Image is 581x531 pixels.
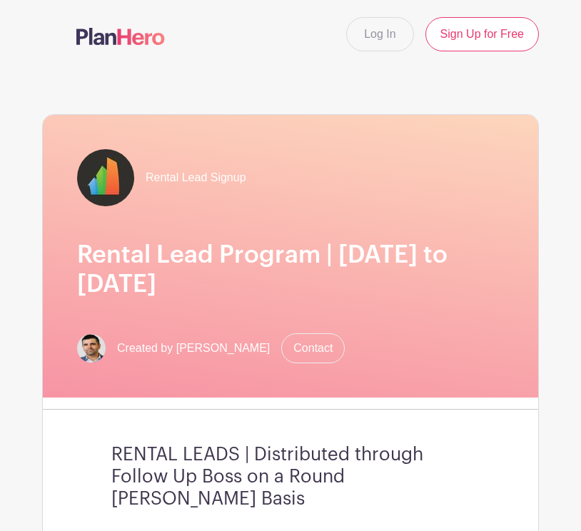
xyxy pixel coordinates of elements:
h1: Rental Lead Program | [DATE] to [DATE] [77,241,504,299]
a: Contact [281,333,345,363]
span: Created by [PERSON_NAME] [117,340,270,357]
a: Sign Up for Free [425,17,539,51]
a: Log In [346,17,413,51]
img: fulton-grace-logo.jpeg [77,149,134,206]
img: Screen%20Shot%202023-02-21%20at%2010.54.51%20AM.png [77,334,106,363]
h3: RENTAL LEADS | Distributed through Follow Up Boss on a Round [PERSON_NAME] Basis [111,444,470,510]
img: logo-507f7623f17ff9eddc593b1ce0a138ce2505c220e1c5a4e2b4648c50719b7d32.svg [76,28,165,45]
span: Rental Lead Signup [146,169,246,186]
